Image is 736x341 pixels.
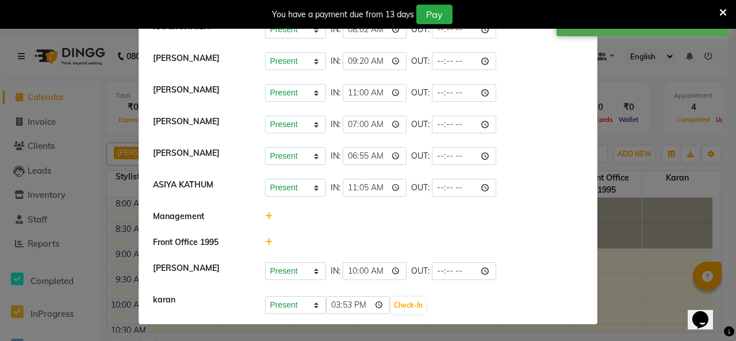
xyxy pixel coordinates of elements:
[144,116,256,133] div: [PERSON_NAME]
[391,297,425,313] button: Check-In
[144,179,256,197] div: ASIYA KATHUM
[331,265,340,277] span: IN:
[331,182,340,194] span: IN:
[411,118,430,131] span: OUT:
[144,210,256,223] div: Management
[411,87,430,99] span: OUT:
[144,294,256,315] div: karan
[144,84,256,102] div: [PERSON_NAME]
[416,5,453,24] button: Pay
[331,150,340,162] span: IN:
[331,87,340,99] span: IN:
[144,236,256,248] div: Front Office 1995
[272,9,414,21] div: You have a payment due from 13 days
[411,182,430,194] span: OUT:
[411,55,430,67] span: OUT:
[411,150,430,162] span: OUT:
[331,24,340,36] span: IN:
[144,147,256,165] div: [PERSON_NAME]
[411,24,430,36] span: OUT:
[411,265,430,277] span: OUT:
[144,21,256,39] div: KHAIRUNNISA
[144,262,256,280] div: [PERSON_NAME]
[688,295,724,329] iframe: chat widget
[331,55,340,67] span: IN:
[144,52,256,70] div: [PERSON_NAME]
[331,118,340,131] span: IN:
